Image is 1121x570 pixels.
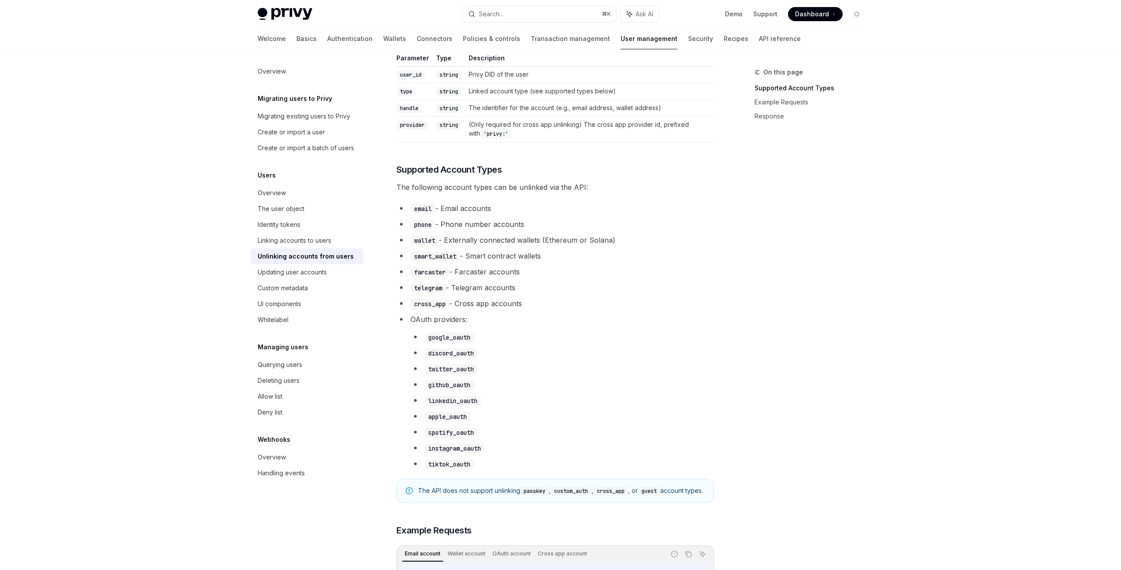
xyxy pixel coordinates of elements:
[425,444,485,453] code: instagram_oauth
[636,10,653,19] span: Ask AI
[396,266,714,278] li: - Farcaster accounts
[396,297,714,310] li: - Cross app accounts
[251,296,363,312] a: UI components
[763,67,803,78] span: On this page
[396,250,714,262] li: - Smart contract wallets
[258,204,304,214] div: The user object
[258,219,300,230] div: Identity tokens
[251,201,363,217] a: The user object
[258,407,282,418] div: Deny list
[396,104,422,113] code: handle
[465,100,714,117] td: The identifier for the account (e.g., email address, wallet address)
[436,70,462,79] code: string
[465,117,714,142] td: (Only required for cross app unlinking) The cross app provider id, prefixed with
[425,380,474,390] code: github_oauth
[396,87,416,96] code: type
[759,28,801,49] a: API reference
[258,315,289,325] div: Whitelabel
[251,124,363,140] a: Create or import a user
[479,9,503,19] div: Search...
[258,235,331,246] div: Linking accounts to users
[251,449,363,465] a: Overview
[411,236,439,245] code: wallet
[755,81,871,95] a: Supported Account Types
[697,548,708,560] button: Ask AI
[251,233,363,248] a: Linking accounts to users
[425,412,470,422] code: apple_oauth
[251,108,363,124] a: Migrating existing users to Privy
[383,28,406,49] a: Wallets
[396,524,472,537] span: Example Requests
[465,54,714,67] th: Description
[436,121,462,130] code: string
[788,7,843,21] a: Dashboard
[436,87,462,96] code: string
[402,548,443,559] div: Email account
[258,28,286,49] a: Welcome
[755,109,871,123] a: Response
[520,487,549,496] code: passkey
[436,104,462,113] code: string
[755,95,871,109] a: Example Requests
[551,487,592,496] code: custom_auth
[396,163,502,176] span: Supported Account Types
[638,487,660,496] code: guest
[258,342,308,352] h5: Managing users
[258,299,301,309] div: UI components
[251,63,363,79] a: Overview
[258,391,282,402] div: Allow list
[621,6,659,22] button: Ask AI
[396,121,428,130] code: provider
[296,28,317,49] a: Basics
[396,313,714,470] li: OAuth providers:
[417,28,452,49] a: Connectors
[258,143,354,153] div: Create or import a batch of users
[490,548,533,559] div: OAuth account
[251,373,363,389] a: Deleting users
[258,452,286,463] div: Overview
[258,434,290,445] h5: Webhooks
[535,548,590,559] div: Cross app account
[462,6,616,22] button: Search...⌘K
[411,252,460,261] code: smart_wallet
[795,10,829,19] span: Dashboard
[251,357,363,373] a: Querying users
[425,333,474,342] code: google_oauth
[418,486,705,496] span: The API does not support unlinking , , , or account types.
[396,234,714,246] li: - Externally connected wallets (Ethereum or Solana)
[258,251,354,262] div: Unlinking accounts from users
[251,140,363,156] a: Create or import a batch of users
[753,10,777,19] a: Support
[258,66,286,77] div: Overview
[463,28,520,49] a: Policies & controls
[396,218,714,230] li: - Phone number accounts
[258,375,300,386] div: Deleting users
[258,359,302,370] div: Querying users
[406,487,413,494] svg: Note
[850,7,864,21] button: Toggle dark mode
[425,428,477,437] code: spotify_oauth
[327,28,373,49] a: Authentication
[258,267,327,278] div: Updating user accounts
[251,404,363,420] a: Deny list
[425,364,477,374] code: twitter_oauth
[593,487,628,496] code: cross_app
[251,217,363,233] a: Identity tokens
[445,548,488,559] div: Wallet account
[724,28,748,49] a: Recipes
[396,281,714,294] li: - Telegram accounts
[251,264,363,280] a: Updating user accounts
[411,267,449,277] code: farcaster
[465,83,714,100] td: Linked account type (see supported types below)
[258,468,305,478] div: Handling events
[411,299,449,309] code: cross_app
[602,11,611,18] span: ⌘ K
[258,8,312,20] img: light logo
[425,348,477,358] code: discord_oauth
[396,181,714,193] span: The following account types can be unlinked via the API:
[396,54,433,67] th: Parameter
[396,202,714,215] li: - Email accounts
[480,130,512,138] code: 'privy:'
[465,67,714,83] td: Privy DID of the user
[621,28,677,49] a: User management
